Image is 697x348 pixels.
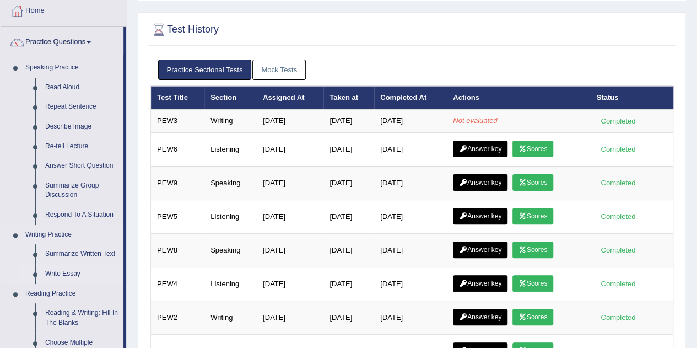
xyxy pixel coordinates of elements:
[204,166,257,200] td: Speaking
[323,132,374,166] td: [DATE]
[204,109,257,132] td: Writing
[512,208,553,224] a: Scores
[20,284,123,304] a: Reading Practice
[512,141,553,157] a: Scores
[591,86,673,109] th: Status
[374,109,447,132] td: [DATE]
[40,97,123,117] a: Repeat Sentence
[40,78,123,98] a: Read Aloud
[151,267,205,301] td: PEW4
[512,174,553,191] a: Scores
[597,244,640,256] div: Completed
[40,244,123,264] a: Summarize Written Text
[453,116,497,125] em: Not evaluated
[597,177,640,189] div: Completed
[40,205,123,225] a: Respond To A Situation
[453,242,507,258] a: Answer key
[323,166,374,200] td: [DATE]
[40,264,123,284] a: Write Essay
[40,303,123,333] a: Reading & Writing: Fill In The Blanks
[40,176,123,205] a: Summarize Group Discussion
[597,312,640,323] div: Completed
[323,86,374,109] th: Taken at
[597,211,640,222] div: Completed
[1,27,123,55] a: Practice Questions
[374,267,447,301] td: [DATE]
[20,225,123,245] a: Writing Practice
[374,200,447,233] td: [DATE]
[323,233,374,267] td: [DATE]
[512,309,553,325] a: Scores
[512,275,553,292] a: Scores
[453,141,507,157] a: Answer key
[151,301,205,334] td: PEW2
[374,233,447,267] td: [DATE]
[257,233,323,267] td: [DATE]
[20,58,123,78] a: Speaking Practice
[257,132,323,166] td: [DATE]
[257,86,323,109] th: Assigned At
[150,22,219,38] h2: Test History
[374,166,447,200] td: [DATE]
[597,143,640,155] div: Completed
[597,115,640,127] div: Completed
[40,117,123,137] a: Describe Image
[204,267,257,301] td: Listening
[257,267,323,301] td: [DATE]
[323,267,374,301] td: [DATE]
[257,166,323,200] td: [DATE]
[374,132,447,166] td: [DATE]
[204,233,257,267] td: Speaking
[257,301,323,334] td: [DATE]
[447,86,590,109] th: Actions
[453,208,507,224] a: Answer key
[453,174,507,191] a: Answer key
[323,301,374,334] td: [DATE]
[151,200,205,233] td: PEW5
[323,109,374,132] td: [DATE]
[257,200,323,233] td: [DATE]
[453,309,507,325] a: Answer key
[252,60,306,80] a: Mock Tests
[597,278,640,290] div: Completed
[151,109,205,132] td: PEW3
[204,200,257,233] td: Listening
[512,242,553,258] a: Scores
[151,166,205,200] td: PEW9
[151,132,205,166] td: PEW6
[151,233,205,267] td: PEW8
[151,86,205,109] th: Test Title
[204,301,257,334] td: Writing
[374,301,447,334] td: [DATE]
[40,156,123,176] a: Answer Short Question
[204,86,257,109] th: Section
[374,86,447,109] th: Completed At
[453,275,507,292] a: Answer key
[158,60,252,80] a: Practice Sectional Tests
[323,200,374,233] td: [DATE]
[204,132,257,166] td: Listening
[40,137,123,157] a: Re-tell Lecture
[257,109,323,132] td: [DATE]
